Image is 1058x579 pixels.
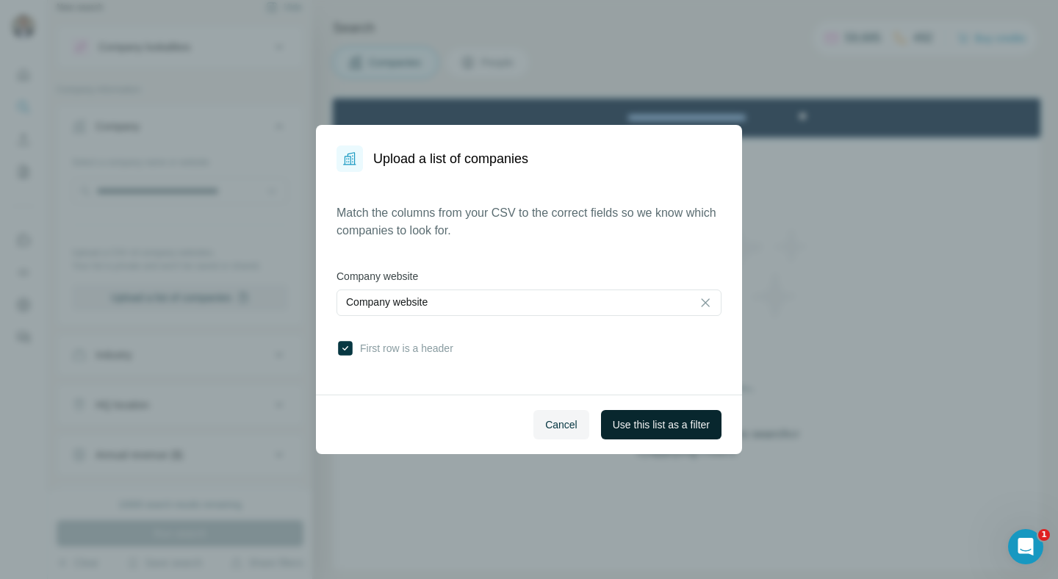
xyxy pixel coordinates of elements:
[354,341,453,356] span: First row is a header
[346,295,428,309] p: Company website
[1008,529,1043,564] iframe: Intercom live chat
[613,417,710,432] span: Use this list as a filter
[601,410,721,439] button: Use this list as a filter
[1038,529,1050,541] span: 1
[545,417,577,432] span: Cancel
[373,148,528,169] h1: Upload a list of companies
[337,204,721,240] p: Match the columns from your CSV to the correct fields so we know which companies to look for.
[533,410,589,439] button: Cancel
[253,3,455,35] div: Watch our October Product update
[337,269,721,284] label: Company website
